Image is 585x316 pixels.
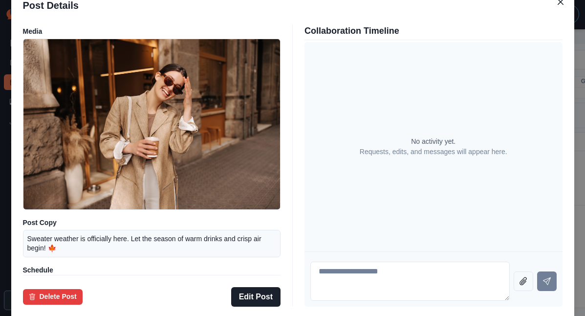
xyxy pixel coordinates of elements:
button: Delete Post [23,289,83,305]
p: Post Copy [23,218,281,228]
button: Edit Post [231,287,281,307]
button: Send message [537,271,557,291]
p: Collaboration Timeline [304,24,563,38]
p: Schedule [23,265,281,275]
p: No activity yet. [411,136,455,147]
img: i0qgptsfvrntlt10e5tn [23,39,280,210]
p: Media [23,26,281,37]
button: Attach file [514,271,533,291]
p: Sweater weather is officially here. Let the season of warm drinks and crisp air begin! 🍁 [27,234,277,253]
p: Requests, edits, and messages will appear here. [360,147,507,157]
